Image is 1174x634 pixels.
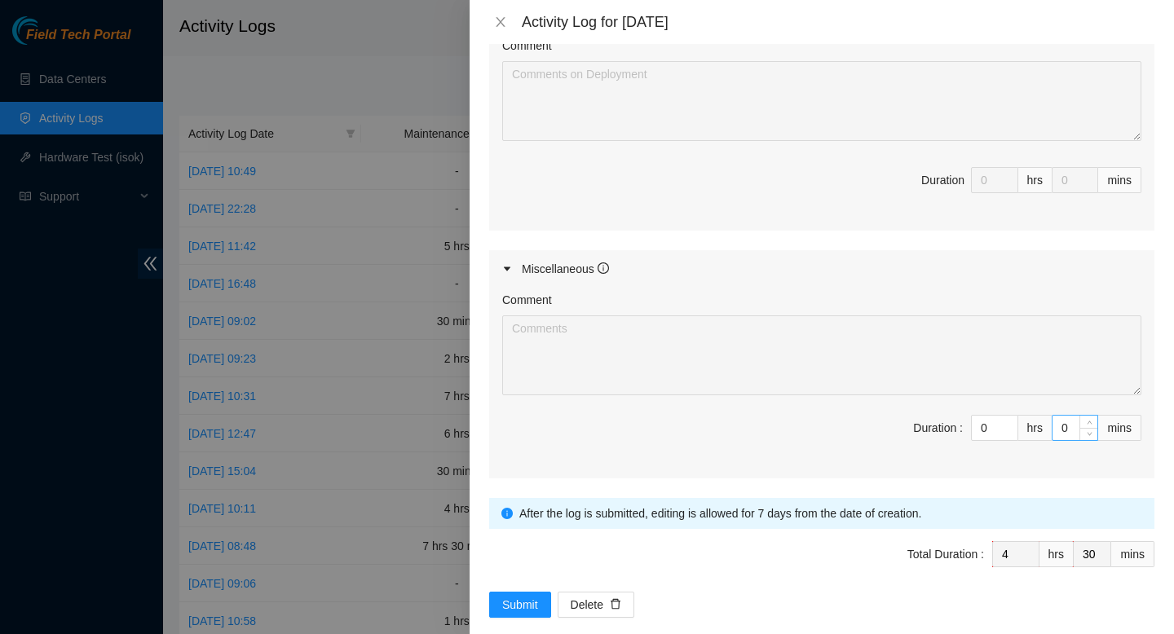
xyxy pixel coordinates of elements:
span: Delete [571,596,603,614]
span: caret-right [502,264,512,274]
span: Decrease Value [1079,428,1097,440]
span: Submit [502,596,538,614]
div: Activity Log for [DATE] [522,13,1154,31]
span: down [1084,429,1094,439]
div: hrs [1018,167,1053,193]
button: Submit [489,592,551,618]
span: info-circle [598,262,609,274]
div: Miscellaneous info-circle [489,250,1154,288]
div: Duration [921,171,964,189]
div: hrs [1039,541,1074,567]
div: Miscellaneous [522,260,609,278]
div: mins [1098,415,1141,441]
div: Total Duration : [907,545,984,563]
button: Deletedelete [558,592,634,618]
span: Increase Value [1079,416,1097,428]
div: mins [1098,167,1141,193]
span: delete [610,598,621,611]
div: After the log is submitted, editing is allowed for 7 days from the date of creation. [519,504,1142,522]
button: Close [489,15,512,30]
label: Comment [502,37,552,55]
div: Duration : [913,419,963,437]
span: info-circle [501,508,513,519]
label: Comment [502,291,552,309]
textarea: Comment [502,315,1141,395]
span: close [494,15,507,29]
div: hrs [1018,415,1053,441]
textarea: Comment [502,61,1141,141]
span: up [1084,417,1094,427]
div: mins [1111,541,1154,567]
